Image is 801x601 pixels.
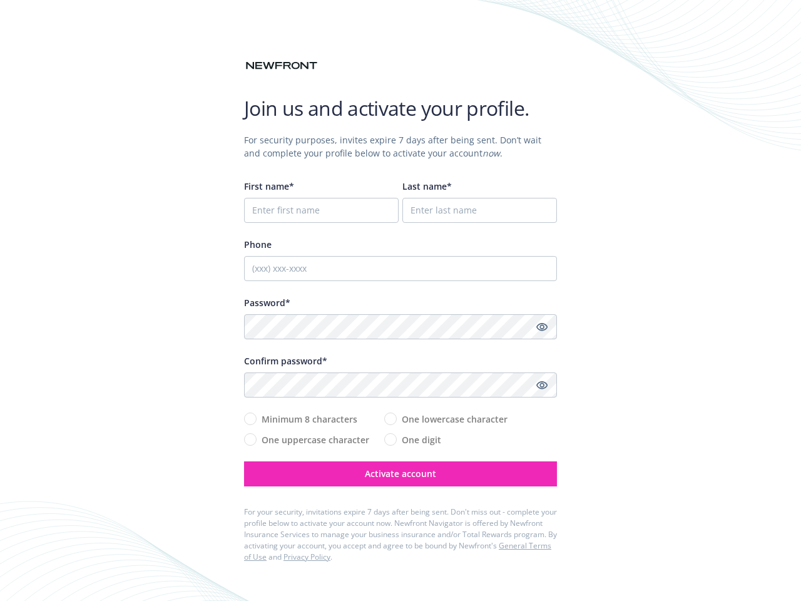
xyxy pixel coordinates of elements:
[244,461,557,486] button: Activate account
[244,239,272,250] span: Phone
[365,468,436,480] span: Activate account
[283,552,330,562] a: Privacy Policy
[262,413,357,426] span: Minimum 8 characters
[402,433,441,446] span: One digit
[244,540,551,562] a: General Terms of Use
[402,198,557,223] input: Enter last name
[244,133,557,160] div: For security purposes, invites expire 7 days after being sent. Don’t wait and complete your profi...
[244,372,557,398] input: Confirm your unique password...
[244,314,557,339] input: Enter a unique password...
[244,506,557,563] div: For your security, invitations expire 7 days after being sent. Don ' t miss out - complete your p...
[244,96,557,121] h1: Join us and activate your profile.
[262,433,369,446] span: One uppercase character
[402,413,508,426] span: One lowercase character
[244,59,319,73] img: Newfront logo
[534,378,549,393] a: Show password
[244,256,557,281] input: (xxx) xxx-xxxx
[482,147,500,159] i: now
[244,180,294,192] span: First name*
[402,180,452,192] span: Last name*
[244,355,327,367] span: Confirm password*
[534,319,549,334] a: Show password
[244,297,290,309] span: Password*
[244,198,399,223] input: Enter first name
